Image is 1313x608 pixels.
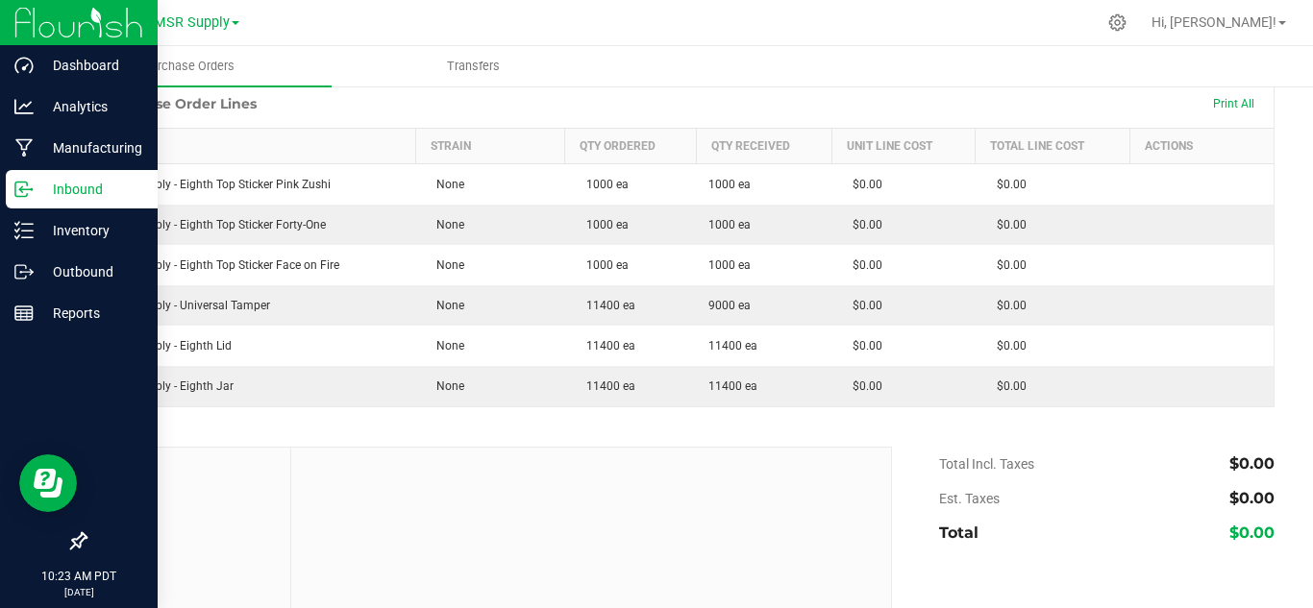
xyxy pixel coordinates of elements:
span: $0.00 [843,178,882,191]
span: 11400 ea [577,379,635,393]
span: 1000 ea [577,258,629,272]
span: 1000 ea [708,216,751,233]
inline-svg: Manufacturing [14,138,34,158]
span: None [427,379,464,393]
span: None [427,218,464,231]
span: None [427,339,464,353]
span: $0.00 [987,218,1027,231]
div: VMK Supply - Eighth Top Sticker Pink Zushi [98,176,405,193]
p: 10:23 AM PDT [9,568,149,585]
span: None [427,299,464,312]
span: Total Incl. Taxes [939,456,1034,472]
span: 1000 ea [708,256,751,274]
a: Transfers [332,46,617,86]
span: 1000 ea [577,178,629,191]
div: VMK Supply - Eighth Jar [98,377,405,395]
span: $0.00 [843,258,882,272]
p: Reports [34,302,149,325]
span: Est. Taxes [939,491,1000,506]
th: Unit Line Cost [831,129,975,164]
inline-svg: Analytics [14,97,34,116]
th: Total Line Cost [976,129,1130,164]
th: Qty Ordered [565,129,697,164]
p: Inventory [34,219,149,242]
h1: Purchase Order Lines [105,96,257,111]
th: Strain [415,129,565,164]
p: Inbound [34,178,149,201]
inline-svg: Reports [14,304,34,323]
span: 11400 ea [708,377,757,395]
span: $0.00 [843,299,882,312]
p: [DATE] [9,585,149,599]
th: Actions [1130,129,1274,164]
p: Analytics [34,95,149,118]
inline-svg: Inventory [14,221,34,240]
span: $0.00 [843,339,882,353]
span: 1000 ea [577,218,629,231]
span: $0.00 [987,299,1027,312]
span: $0.00 [987,379,1027,393]
span: $0.00 [987,258,1027,272]
inline-svg: Dashboard [14,56,34,75]
span: Total [939,523,979,542]
div: VMK Supply - Eighth Lid [98,337,405,354]
span: $0.00 [1229,489,1275,507]
span: Notes [100,462,276,485]
p: Dashboard [34,54,149,77]
span: MSR Supply [154,14,230,31]
span: None [427,178,464,191]
th: Item [87,129,416,164]
span: Purchase Orders [117,58,260,75]
div: VMK Supply - Universal Tamper [98,297,405,314]
p: Manufacturing [34,136,149,159]
div: VMK Supply - Eighth Top Sticker Face on Fire [98,256,405,274]
span: None [427,258,464,272]
th: Qty Received [697,129,832,164]
p: Outbound [34,260,149,283]
span: $0.00 [987,339,1027,353]
span: 11400 ea [577,299,635,312]
span: Hi, [PERSON_NAME]! [1152,14,1276,30]
span: Print All [1213,97,1254,110]
inline-svg: Inbound [14,180,34,199]
inline-svg: Outbound [14,262,34,281]
span: $0.00 [987,178,1027,191]
span: 1000 ea [708,176,751,193]
div: Manage settings [1105,13,1129,32]
span: $0.00 [1229,523,1275,542]
span: 11400 ea [577,339,635,353]
span: $0.00 [1229,454,1275,473]
span: $0.00 [843,379,882,393]
iframe: Resource center [19,454,77,512]
a: Purchase Orders [46,46,332,86]
span: 9000 ea [708,297,751,314]
span: Transfers [421,58,526,75]
span: $0.00 [843,218,882,231]
div: VMK Supply - Eighth Top Sticker Forty-One [98,216,405,233]
span: 11400 ea [708,337,757,354]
